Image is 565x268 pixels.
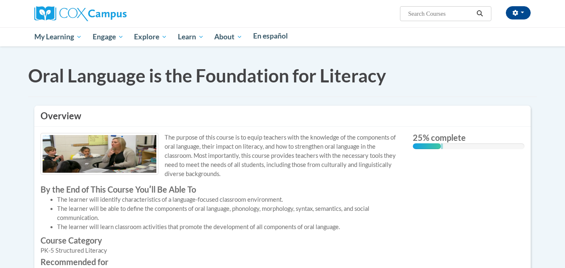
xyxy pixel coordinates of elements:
a: About [209,27,248,46]
div: PK-5 Structured Literacy [41,246,400,255]
label: Course Category [41,236,400,245]
span: En español [253,31,288,40]
label: By the End of This Course Youʹll Be Able To [41,185,400,194]
div: 25% complete [413,143,441,149]
li: The learner will identify characteristics of a language-focused classroom environment. [57,195,400,204]
li: The learner will learn classroom activities that promote the development of all components of ora... [57,222,400,232]
a: En español [248,27,293,45]
span: My Learning [34,32,82,42]
label: 25% complete [413,133,524,142]
a: My Learning [29,27,87,46]
div: Main menu [22,27,543,46]
a: Cox Campus [34,10,127,17]
button: Search [474,9,486,19]
a: Engage [87,27,129,46]
span: Learn [178,32,204,42]
h3: Overview [41,110,524,123]
span: Oral Language is the Foundation for Literacy [28,65,386,86]
a: Explore [129,27,172,46]
span: Engage [93,32,124,42]
span: Explore [134,32,167,42]
div: 0.001% [441,143,443,149]
button: Account Settings [506,6,531,19]
label: Recommended for [41,257,400,266]
li: The learner will be able to define the components of oral language, phonology, morphology, syntax... [57,204,400,222]
p: The purpose of this course is to equip teachers with the knowledge of the components of oral lang... [41,133,400,179]
img: Course logo image [41,133,158,175]
img: Cox Campus [34,6,127,21]
span: About [214,32,242,42]
input: Search Courses [407,9,474,19]
a: Learn [172,27,209,46]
